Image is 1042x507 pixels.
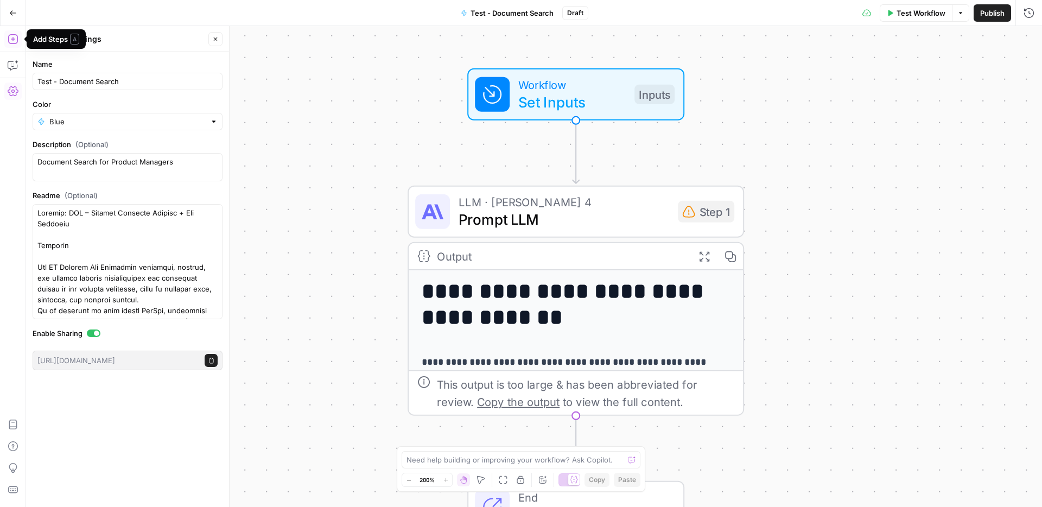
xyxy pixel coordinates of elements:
span: Workflow [518,76,626,93]
label: Description [33,139,223,150]
span: Paste [618,475,636,485]
span: Publish [980,8,1005,18]
div: WorkflowSet InputsInputs [408,68,744,121]
span: 200% [420,476,435,484]
span: Test Workflow [897,8,945,18]
div: This output is too large & has been abbreviated for review. to view the full content. [437,376,734,410]
label: Color [33,99,223,110]
span: A [70,34,79,45]
input: Untitled [37,76,218,87]
span: Copy [589,475,605,485]
span: (Optional) [75,139,109,150]
span: End [518,489,666,506]
span: Set Inputs [518,91,626,113]
div: Step 1 [678,201,734,223]
input: Blue [49,116,206,127]
button: Publish [974,4,1011,22]
div: Add Steps [33,34,79,45]
span: LLM · [PERSON_NAME] 4 [459,193,669,211]
g: Edge from start to step_1 [573,121,579,183]
div: Workflow Settings [33,34,205,45]
span: Test - Document Search [471,8,554,18]
span: Copy the output [477,395,560,408]
button: Copy [584,473,609,487]
button: Test - Document Search [454,4,560,22]
div: Output [437,248,684,265]
span: Prompt LLM [459,208,669,230]
span: Draft [567,8,583,18]
label: Name [33,59,223,69]
button: Paste [614,473,640,487]
button: Test Workflow [880,4,952,22]
textarea: Document Search for Product Managers [37,156,218,178]
label: Readme [33,190,223,201]
label: Enable Sharing [33,328,223,339]
span: (Optional) [65,190,98,201]
div: Inputs [634,85,675,104]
